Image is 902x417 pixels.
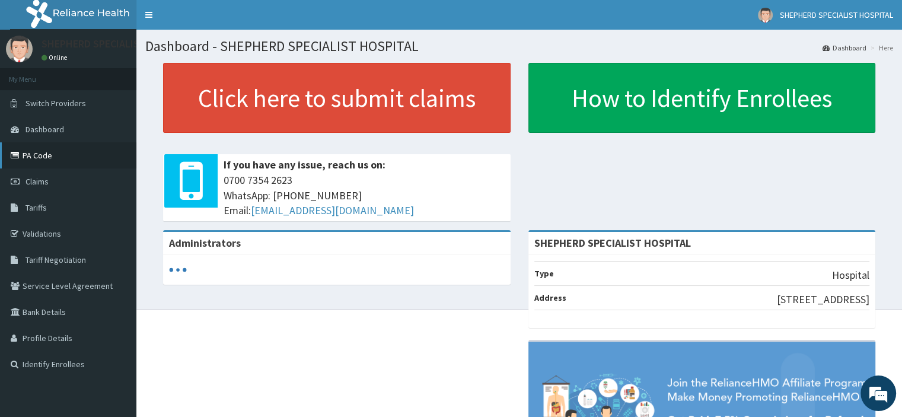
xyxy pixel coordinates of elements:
[26,176,49,187] span: Claims
[823,43,866,53] a: Dashboard
[26,202,47,213] span: Tariffs
[224,158,385,171] b: If you have any issue, reach us on:
[42,53,70,62] a: Online
[868,43,893,53] li: Here
[6,36,33,62] img: User Image
[777,292,869,307] p: [STREET_ADDRESS]
[534,268,554,279] b: Type
[26,124,64,135] span: Dashboard
[224,173,505,218] span: 0700 7354 2623 WhatsApp: [PHONE_NUMBER] Email:
[534,292,566,303] b: Address
[169,236,241,250] b: Administrators
[528,63,876,133] a: How to Identify Enrollees
[26,254,86,265] span: Tariff Negotiation
[26,98,86,109] span: Switch Providers
[832,268,869,283] p: Hospital
[534,236,691,250] strong: SHEPHERD SPECIALIST HOSPITAL
[780,9,893,20] span: SHEPHERD SPECIALIST HOSPITAL
[145,39,893,54] h1: Dashboard - SHEPHERD SPECIALIST HOSPITAL
[42,39,195,49] p: SHEPHERD SPECIALIST HOSPITAL
[758,8,773,23] img: User Image
[251,203,414,217] a: [EMAIL_ADDRESS][DOMAIN_NAME]
[169,261,187,279] svg: audio-loading
[163,63,511,133] a: Click here to submit claims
